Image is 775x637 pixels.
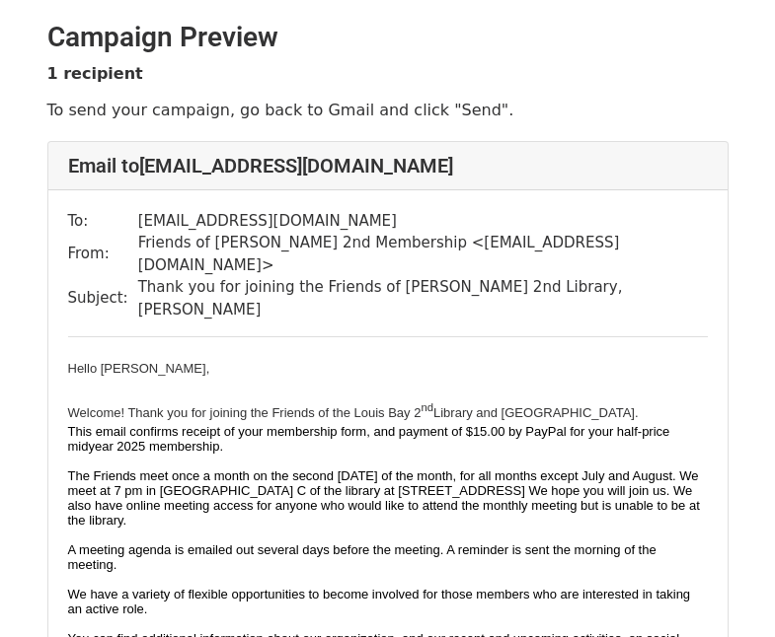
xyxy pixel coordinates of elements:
[68,542,657,572] font: A meeting agenda is emailed out several days before the meeting. A reminder is sent the morning o...
[138,276,708,320] td: Thank you for joining the Friends of [PERSON_NAME] 2nd Library, [PERSON_NAME]
[138,210,708,233] td: [EMAIL_ADDRESS][DOMAIN_NAME]
[68,154,708,177] h4: Email to [EMAIL_ADDRESS][DOMAIN_NAME]
[68,424,670,483] font: This email confirms receipt of your membership form, and payment of $15.00 by PayPal for your hal...
[68,232,138,276] td: From:
[68,587,691,631] font: We have a variety of flexible opportunities to become involved for those members who are interest...
[68,361,210,376] font: Hello [PERSON_NAME],
[68,210,138,233] td: To:
[47,64,143,83] strong: 1 recipient
[421,401,433,413] sup: nd
[47,100,729,120] p: To send your campaign, go back to Gmail and click "Send".
[47,21,729,54] h2: Campaign Preview
[138,232,708,276] td: Friends of [PERSON_NAME] 2nd Membership < [EMAIL_ADDRESS][DOMAIN_NAME] >
[68,405,422,420] span: Welcome! Thank you for joining the Friends of the Louis Bay 2
[433,405,639,420] span: Library and [GEOGRAPHIC_DATA].
[68,276,138,320] td: Subject:
[68,468,700,528] font: he Friends meet once a month on the second [DATE] of the month, for all months except July and Au...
